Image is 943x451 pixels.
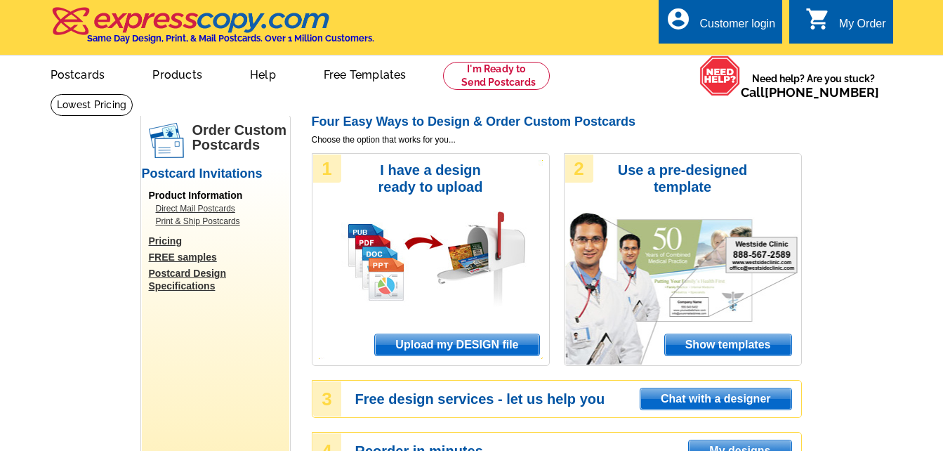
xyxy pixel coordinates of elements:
div: My Order [839,18,886,37]
span: Chat with a designer [640,388,791,410]
h2: Four Easy Ways to Design & Order Custom Postcards [312,115,802,130]
a: Upload my DESIGN file [374,334,539,356]
a: account_circle Customer login [666,15,775,33]
img: help [699,55,741,96]
div: 1 [313,155,341,183]
h1: Order Custom Postcards [192,123,289,152]
i: account_circle [666,6,691,32]
a: Products [130,57,225,90]
a: shopping_cart My Order [805,15,886,33]
h2: Postcard Invitations [142,166,289,182]
span: Call [741,85,879,100]
span: Upload my DESIGN file [375,334,539,355]
h3: Use a pre-designed template [611,162,755,195]
a: Show templates [664,334,792,356]
span: Show templates [665,334,791,355]
a: Help [227,57,298,90]
h3: I have a design ready to upload [359,162,503,195]
span: Product Information [149,190,243,201]
h4: Same Day Design, Print, & Mail Postcards. Over 1 Million Customers. [87,33,374,44]
a: Postcard Design Specifications [149,267,289,292]
span: Choose the option that works for you... [312,133,802,146]
a: Same Day Design, Print, & Mail Postcards. Over 1 Million Customers. [51,17,374,44]
a: [PHONE_NUMBER] [765,85,879,100]
a: Chat with a designer [640,388,791,410]
i: shopping_cart [805,6,831,32]
a: Postcards [28,57,128,90]
span: Need help? Are you stuck? [741,72,886,100]
a: Free Templates [301,57,429,90]
div: Customer login [699,18,775,37]
a: FREE samples [149,251,289,263]
div: 2 [565,155,593,183]
h3: Free design services - let us help you [355,393,800,405]
a: Pricing [149,235,289,247]
div: 3 [313,381,341,417]
a: Print & Ship Postcards [156,215,282,228]
img: postcards.png [149,123,184,158]
a: Direct Mail Postcards [156,202,282,215]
